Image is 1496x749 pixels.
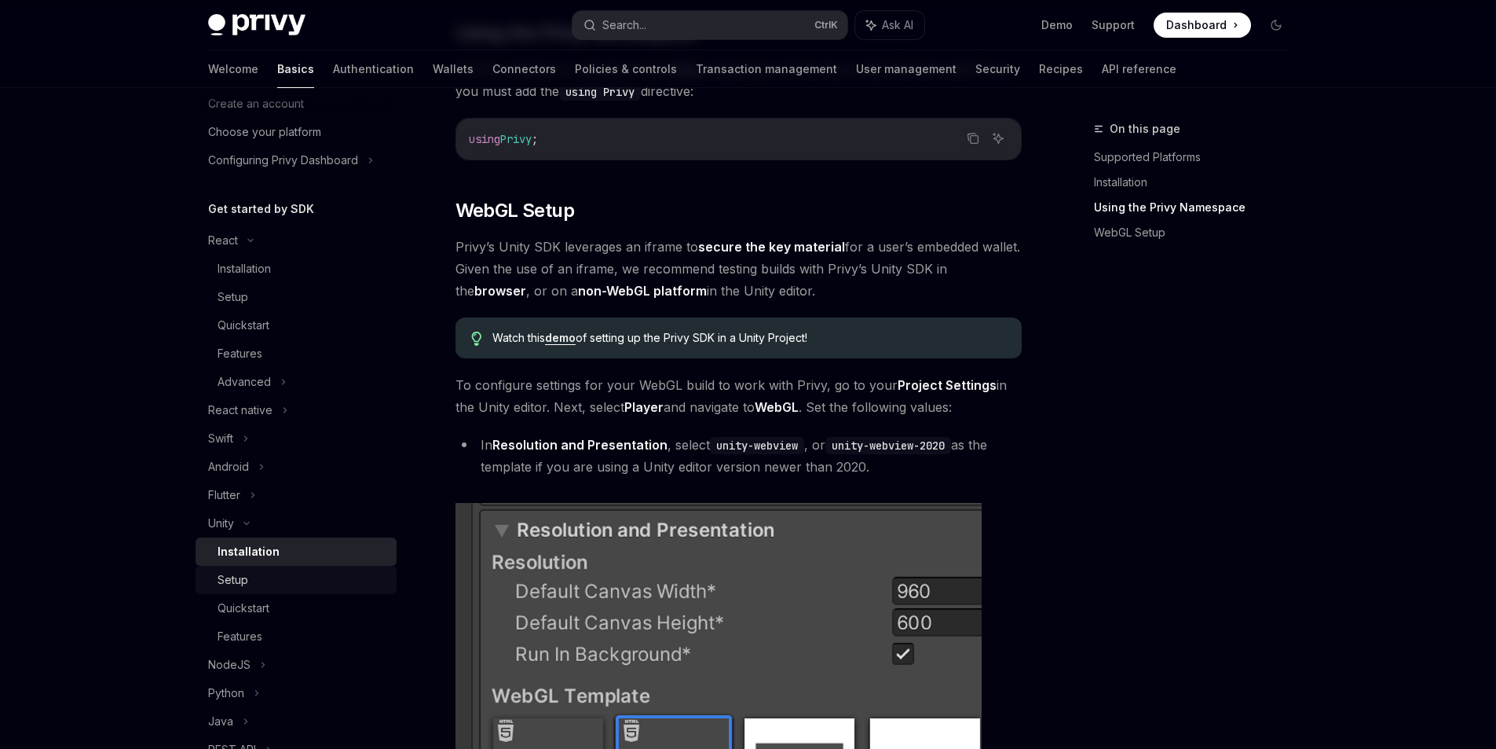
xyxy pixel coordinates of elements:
[208,429,233,448] div: Swift
[196,311,397,340] a: Quickstart
[698,239,845,255] a: secure the key material
[208,401,272,420] div: React native
[898,377,997,393] strong: Project Settings
[624,399,664,415] strong: Player
[469,132,500,146] span: using
[963,128,983,149] button: Copy the contents from the code block
[1102,50,1176,88] a: API reference
[218,259,271,278] div: Installation
[1094,220,1301,245] a: WebGL Setup
[988,128,1008,149] button: Ask AI
[474,283,526,299] strong: browser
[433,50,474,88] a: Wallets
[218,542,280,561] div: Installation
[1094,170,1301,195] a: Installation
[208,712,233,731] div: Java
[208,684,244,703] div: Python
[208,514,234,533] div: Unity
[208,123,321,141] div: Choose your platform
[218,344,262,363] div: Features
[578,283,707,299] strong: non-WebGL platform
[196,538,397,566] a: Installation
[825,437,951,454] code: unity-webview-2020
[208,231,238,250] div: React
[559,83,641,101] code: using Privy
[492,330,1005,346] span: Watch this of setting up the Privy SDK in a Unity Project!
[1039,50,1083,88] a: Recipes
[196,283,397,311] a: Setup
[855,11,924,39] button: Ask AI
[196,255,397,283] a: Installation
[208,200,314,218] h5: Get started by SDK
[575,50,677,88] a: Policies & controls
[500,132,532,146] span: Privy
[545,331,576,345] a: demo
[208,14,305,36] img: dark logo
[755,399,799,415] strong: WebGL
[1154,13,1251,38] a: Dashboard
[532,132,538,146] span: ;
[492,437,668,453] strong: Resolution and Presentation
[218,627,262,646] div: Features
[1094,145,1301,170] a: Supported Platforms
[572,11,847,39] button: Search...CtrlK
[196,622,397,651] a: Features
[277,50,314,88] a: Basics
[882,17,913,33] span: Ask AI
[208,486,240,505] div: Flutter
[218,373,271,391] div: Advanced
[455,374,1022,418] span: To configure settings for your WebGL build to work with Privy, go to your in the Unity editor. Ne...
[455,434,1022,478] li: In , select , or as the template if you are using a Unity editor version newer than 2020.
[218,571,248,589] div: Setup
[196,118,397,146] a: Choose your platform
[218,316,269,335] div: Quickstart
[696,50,837,88] a: Transaction management
[1041,17,1073,33] a: Demo
[208,457,249,476] div: Android
[196,340,397,368] a: Features
[1264,13,1289,38] button: Toggle dark mode
[208,151,358,170] div: Configuring Privy Dashboard
[856,50,956,88] a: User management
[208,655,251,674] div: NodeJS
[218,288,248,307] div: Setup
[492,50,556,88] a: Connectors
[1094,195,1301,220] a: Using the Privy Namespace
[333,50,414,88] a: Authentication
[1092,17,1135,33] a: Support
[814,19,838,31] span: Ctrl K
[1166,17,1227,33] span: Dashboard
[208,50,258,88] a: Welcome
[710,437,804,454] code: unity-webview
[455,236,1022,302] span: Privy’s Unity SDK leverages an iframe to for a user’s embedded wallet. Given the use of an iframe...
[196,566,397,594] a: Setup
[471,332,482,346] svg: Tip
[455,198,574,223] span: WebGL Setup
[975,50,1020,88] a: Security
[602,16,646,35] div: Search...
[218,599,269,618] div: Quickstart
[196,594,397,622] a: Quickstart
[1110,119,1180,138] span: On this page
